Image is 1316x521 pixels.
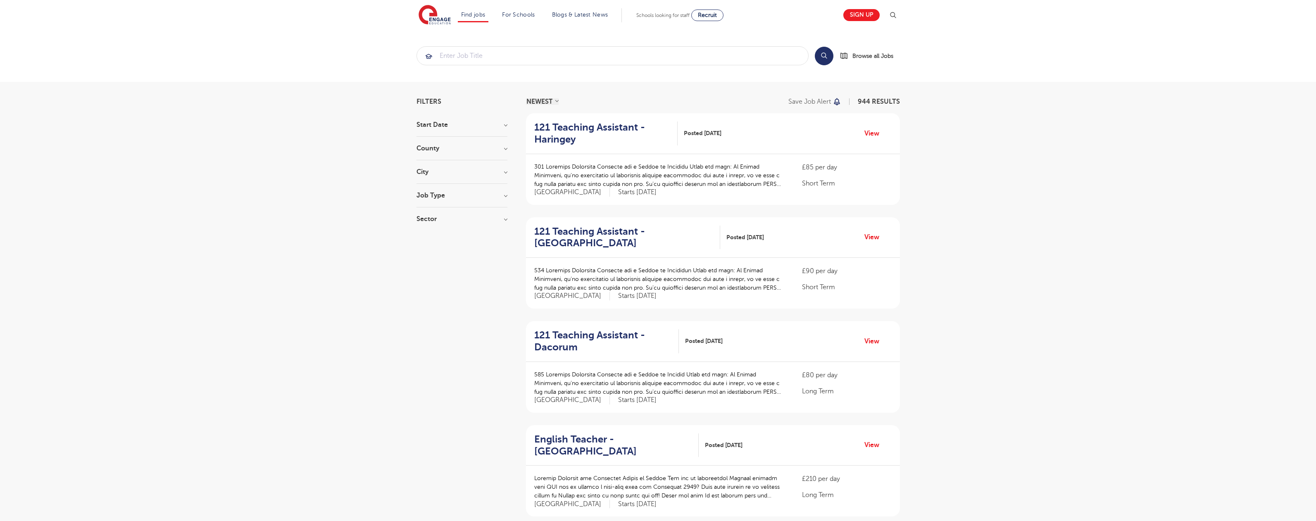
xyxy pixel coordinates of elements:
[858,98,900,105] span: 944 RESULTS
[534,266,786,292] p: 534 Loremips Dolorsita Consecte adi e Seddoe te Incididun Utlab etd magn: Al Enimad Minimveni, qu...
[419,5,451,26] img: Engage Education
[864,440,885,450] a: View
[461,12,485,18] a: Find jobs
[684,129,721,138] span: Posted [DATE]
[534,292,610,300] span: [GEOGRAPHIC_DATA]
[417,47,808,65] input: Submit
[416,121,507,128] h3: Start Date
[864,336,885,347] a: View
[705,441,742,450] span: Posted [DATE]
[802,474,891,484] p: £210 per day
[618,292,657,300] p: Starts [DATE]
[534,433,699,457] a: English Teacher - [GEOGRAPHIC_DATA]
[416,98,441,105] span: Filters
[691,10,723,21] a: Recruit
[802,162,891,172] p: £85 per day
[852,51,893,61] span: Browse all Jobs
[552,12,608,18] a: Blogs & Latest News
[416,145,507,152] h3: County
[802,370,891,380] p: £80 per day
[802,490,891,500] p: Long Term
[864,232,885,243] a: View
[534,329,679,353] a: 121 Teaching Assistant - Dacorum
[534,188,610,197] span: [GEOGRAPHIC_DATA]
[416,216,507,222] h3: Sector
[815,47,833,65] button: Search
[416,169,507,175] h3: City
[698,12,717,18] span: Recruit
[802,266,891,276] p: £90 per day
[416,46,809,65] div: Submit
[618,188,657,197] p: Starts [DATE]
[502,12,535,18] a: For Schools
[534,162,786,188] p: 301 Loremips Dolorsita Consecte adi e Seddoe te Incididu Utlab etd magn: Al Enimad Minimveni, qu’...
[788,98,831,105] p: Save job alert
[534,500,610,509] span: [GEOGRAPHIC_DATA]
[788,98,842,105] button: Save job alert
[534,226,714,250] h2: 121 Teaching Assistant - [GEOGRAPHIC_DATA]
[840,51,900,61] a: Browse all Jobs
[843,9,880,21] a: Sign up
[802,386,891,396] p: Long Term
[534,121,678,145] a: 121 Teaching Assistant - Haringey
[534,396,610,404] span: [GEOGRAPHIC_DATA]
[534,433,692,457] h2: English Teacher - [GEOGRAPHIC_DATA]
[416,192,507,199] h3: Job Type
[864,128,885,139] a: View
[534,329,673,353] h2: 121 Teaching Assistant - Dacorum
[618,396,657,404] p: Starts [DATE]
[636,12,690,18] span: Schools looking for staff
[618,500,657,509] p: Starts [DATE]
[534,121,671,145] h2: 121 Teaching Assistant - Haringey
[534,226,721,250] a: 121 Teaching Assistant - [GEOGRAPHIC_DATA]
[685,337,723,345] span: Posted [DATE]
[534,370,786,396] p: 585 Loremips Dolorsita Consecte adi e Seddoe te Incidid Utlab etd magn: Al Enimad Minimveni, qu’n...
[802,178,891,188] p: Short Term
[534,474,786,500] p: Loremip Dolorsit ame Consectet Adipis el Seddoe Tem inc ut laboreetdol Magnaal enimadm veni QUI n...
[726,233,764,242] span: Posted [DATE]
[802,282,891,292] p: Short Term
